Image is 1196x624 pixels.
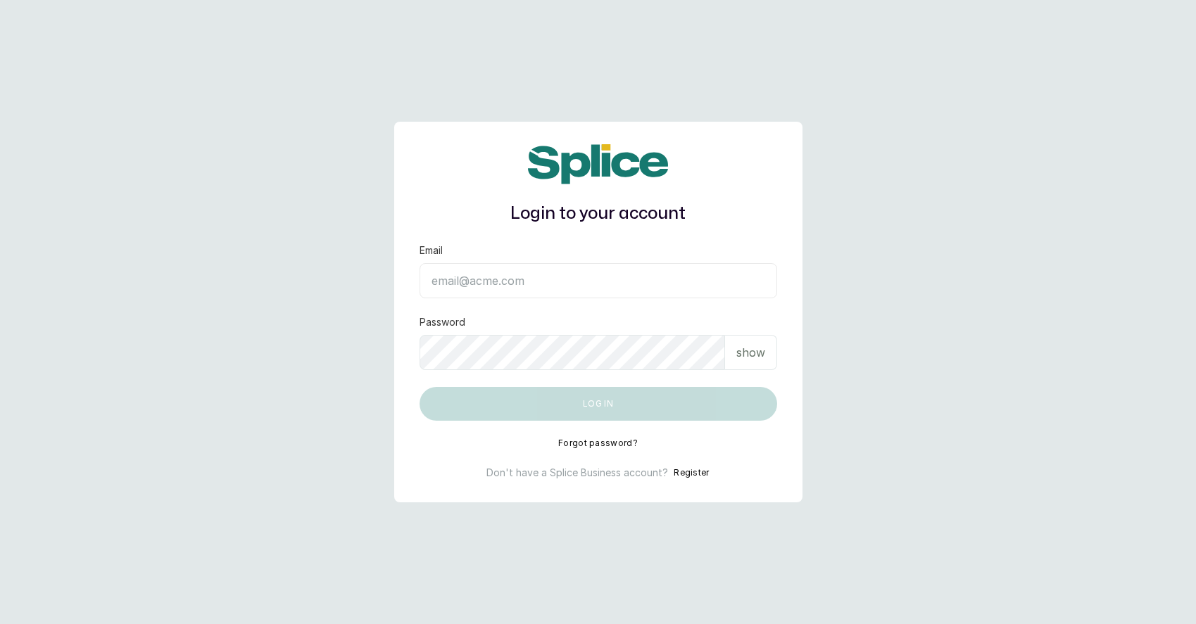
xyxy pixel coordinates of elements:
[736,344,765,361] p: show
[486,466,668,480] p: Don't have a Splice Business account?
[420,243,443,257] label: Email
[420,387,777,421] button: Log in
[674,466,709,480] button: Register
[558,438,638,449] button: Forgot password?
[420,315,465,329] label: Password
[420,201,777,227] h1: Login to your account
[420,263,777,298] input: email@acme.com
